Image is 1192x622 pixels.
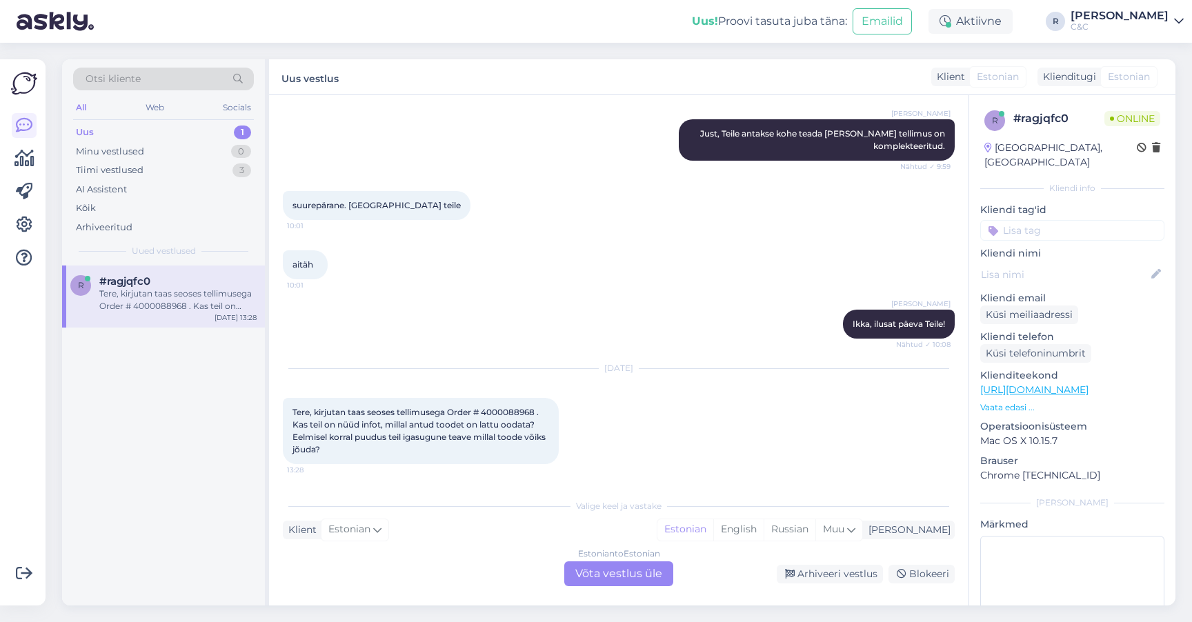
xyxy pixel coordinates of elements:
[928,9,1013,34] div: Aktiivne
[99,275,150,288] span: #ragjqfc0
[980,344,1091,363] div: Küsi telefoninumbrit
[328,522,370,537] span: Estonian
[287,465,339,475] span: 13:28
[231,145,251,159] div: 0
[1071,10,1184,32] a: [PERSON_NAME]C&C
[984,141,1137,170] div: [GEOGRAPHIC_DATA], [GEOGRAPHIC_DATA]
[76,126,94,139] div: Uus
[657,519,713,540] div: Estonian
[980,383,1089,396] a: [URL][DOMAIN_NAME]
[76,183,127,197] div: AI Assistent
[777,565,883,583] div: Arhiveeri vestlus
[132,245,196,257] span: Uued vestlused
[76,145,144,159] div: Minu vestlused
[700,128,947,151] span: Just, Teile antakse kohe teada [PERSON_NAME] tellimus on komplekteeritud.
[76,221,132,234] div: Arhiveeritud
[76,163,143,177] div: Tiimi vestlused
[977,70,1019,84] span: Estonian
[853,8,912,34] button: Emailid
[578,548,660,560] div: Estonian to Estonian
[896,339,951,350] span: Nähtud ✓ 10:08
[287,280,339,290] span: 10:01
[78,280,84,290] span: r
[863,523,951,537] div: [PERSON_NAME]
[281,68,339,86] label: Uus vestlus
[564,561,673,586] div: Võta vestlus üle
[292,407,548,454] span: Tere, kirjutan taas seoses tellimusega Order # 4000088968 . Kas teil on nüüd infot, millal antud ...
[692,14,718,28] b: Uus!
[853,319,945,329] span: Ikka, ilusat päeva Teile!
[11,70,37,97] img: Askly Logo
[232,163,251,177] div: 3
[823,523,844,535] span: Muu
[73,99,89,117] div: All
[287,221,339,231] span: 10:01
[980,401,1164,414] p: Vaata edasi ...
[980,517,1164,532] p: Märkmed
[980,368,1164,383] p: Klienditeekond
[764,519,815,540] div: Russian
[86,72,141,86] span: Otsi kliente
[891,299,951,309] span: [PERSON_NAME]
[980,305,1078,324] div: Küsi meiliaadressi
[292,259,313,270] span: aitäh
[980,434,1164,448] p: Mac OS X 10.15.7
[980,291,1164,305] p: Kliendi email
[143,99,167,117] div: Web
[1071,10,1169,21] div: [PERSON_NAME]
[1071,21,1169,32] div: C&C
[980,468,1164,483] p: Chrome [TECHNICAL_ID]
[980,182,1164,194] div: Kliendi info
[220,99,254,117] div: Socials
[931,70,965,84] div: Klient
[76,201,96,215] div: Kõik
[980,419,1164,434] p: Operatsioonisüsteem
[980,220,1164,241] input: Lisa tag
[1013,110,1104,127] div: # ragjqfc0
[692,13,847,30] div: Proovi tasuta juba täna:
[992,115,998,126] span: r
[215,312,257,323] div: [DATE] 13:28
[234,126,251,139] div: 1
[283,362,955,374] div: [DATE]
[1108,70,1150,84] span: Estonian
[1037,70,1096,84] div: Klienditugi
[981,267,1149,282] input: Lisa nimi
[980,454,1164,468] p: Brauser
[899,161,951,172] span: Nähtud ✓ 9:59
[980,203,1164,217] p: Kliendi tag'id
[980,330,1164,344] p: Kliendi telefon
[283,500,955,512] div: Valige keel ja vastake
[283,523,317,537] div: Klient
[713,519,764,540] div: English
[99,288,257,312] div: Tere, kirjutan taas seoses tellimusega Order # 4000088968 . Kas teil on nüüd infot, millal antud ...
[292,200,461,210] span: suurepärane. [GEOGRAPHIC_DATA] teile
[888,565,955,583] div: Blokeeri
[1104,111,1160,126] span: Online
[1046,12,1065,31] div: R
[980,246,1164,261] p: Kliendi nimi
[891,108,951,119] span: [PERSON_NAME]
[980,496,1164,509] div: [PERSON_NAME]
